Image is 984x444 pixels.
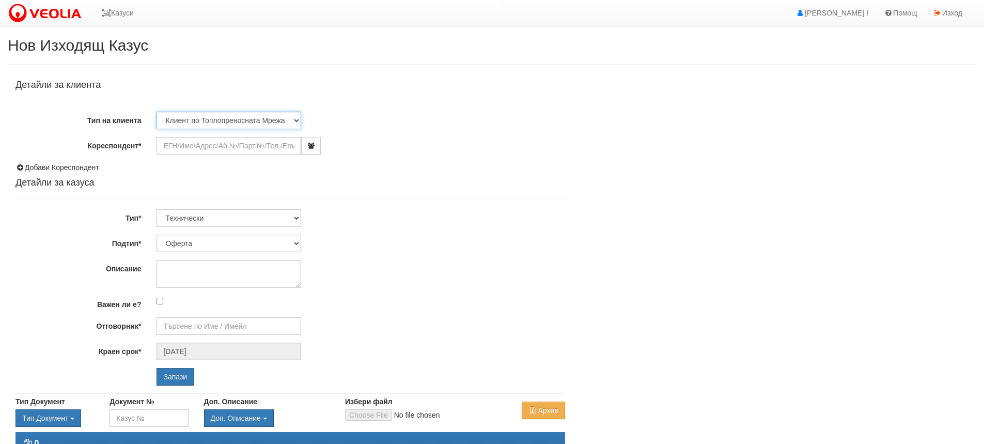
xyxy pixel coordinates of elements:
[110,396,154,407] label: Документ №
[8,235,149,249] label: Подтип*
[8,343,149,357] label: Краен срок*
[22,414,68,422] span: Тип Документ
[8,137,149,151] label: Кореспондент*
[15,409,81,427] button: Тип Документ
[157,343,301,360] input: Търсене по Име / Имейл
[157,368,194,386] input: Запази
[15,409,94,427] div: Двоен клик, за изчистване на избраната стойност.
[15,80,565,90] h4: Детайли за клиента
[157,137,301,155] input: ЕГН/Име/Адрес/Аб.№/Парт.№/Тел./Email
[15,178,565,188] h4: Детайли за казуса
[15,162,565,173] div: Добави Кореспондент
[8,112,149,126] label: Тип на клиента
[8,260,149,274] label: Описание
[157,317,301,335] input: Търсене по Име / Имейл
[8,37,976,54] h2: Нов Изходящ Казус
[8,3,86,24] img: VeoliaLogo.png
[204,409,274,427] button: Доп. Описание
[8,296,149,310] label: Важен ли е?
[110,409,188,427] input: Казус №
[211,414,261,422] span: Доп. Описание
[345,396,393,407] label: Избери файл
[522,402,565,419] button: Архив
[204,409,330,427] div: Двоен клик, за изчистване на избраната стойност.
[15,396,65,407] label: Тип Документ
[8,317,149,331] label: Отговорник*
[204,396,257,407] label: Доп. Описание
